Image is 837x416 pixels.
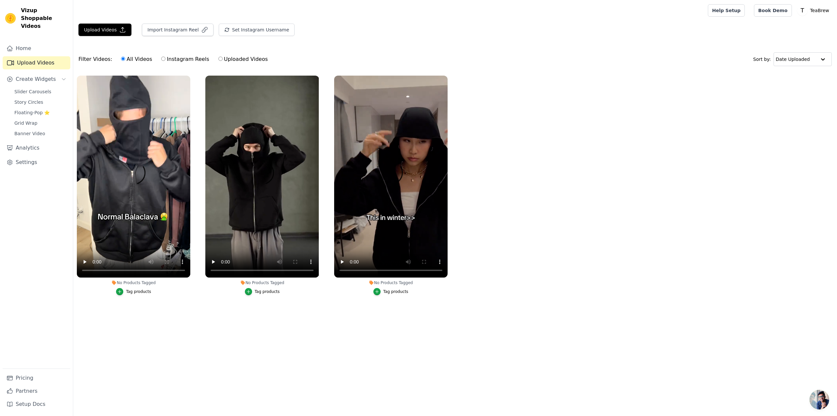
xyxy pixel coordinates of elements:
[3,73,70,86] button: Create Widgets
[14,130,45,137] span: Banner Video
[218,55,268,63] label: Uploaded Videos
[78,24,131,36] button: Upload Videos
[10,87,70,96] a: Slider Carousels
[10,108,70,117] a: Floating-Pop ⭐
[10,129,70,138] a: Banner Video
[78,52,271,67] div: Filter Videos:
[810,390,829,409] div: Open chat
[21,7,68,30] span: Vizup Shoppable Videos
[3,141,70,154] a: Analytics
[383,289,408,294] div: Tag products
[3,42,70,55] a: Home
[161,55,209,63] label: Instagram Reels
[116,288,151,295] button: Tag products
[255,289,280,294] div: Tag products
[800,7,804,14] text: T
[126,289,151,294] div: Tag products
[5,13,16,24] img: Vizup
[754,4,792,17] a: Book Demo
[708,4,745,17] a: Help Setup
[3,398,70,411] a: Setup Docs
[14,109,50,116] span: Floating-Pop ⭐
[10,118,70,128] a: Grid Wrap
[14,120,37,126] span: Grid Wrap
[3,371,70,385] a: Pricing
[245,288,280,295] button: Tag products
[797,5,832,16] button: T TeaBrew
[121,55,152,63] label: All Videos
[10,98,70,107] a: Story Circles
[334,280,448,285] div: No Products Tagged
[14,99,43,105] span: Story Circles
[121,57,125,61] input: All Videos
[16,75,56,83] span: Create Widgets
[142,24,214,36] button: Import Instagram Reel
[205,280,319,285] div: No Products Tagged
[14,88,51,95] span: Slider Carousels
[3,156,70,169] a: Settings
[219,24,295,36] button: Set Instagram Username
[808,5,832,16] p: TeaBrew
[161,57,165,61] input: Instagram Reels
[77,280,190,285] div: No Products Tagged
[753,52,832,66] div: Sort by:
[218,57,223,61] input: Uploaded Videos
[373,288,408,295] button: Tag products
[3,385,70,398] a: Partners
[3,56,70,69] a: Upload Videos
